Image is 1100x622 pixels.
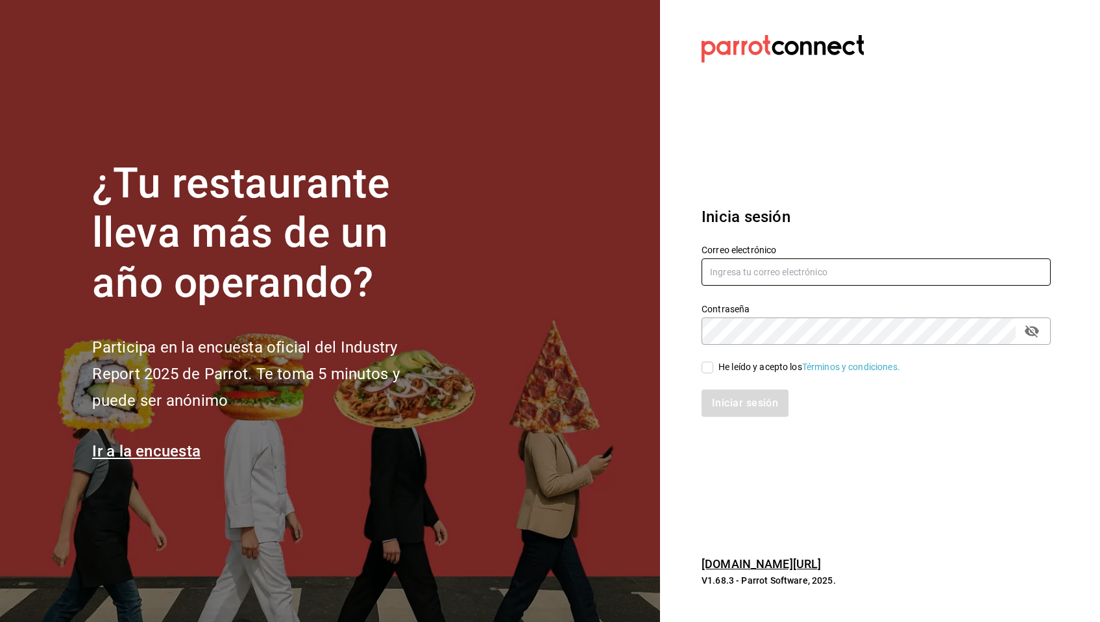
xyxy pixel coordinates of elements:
[92,159,443,308] h1: ¿Tu restaurante lleva más de un año operando?
[702,304,1051,313] label: Contraseña
[702,574,1051,587] p: V1.68.3 - Parrot Software, 2025.
[802,362,900,372] a: Términos y condiciones.
[1021,320,1043,342] button: passwordField
[718,360,900,374] div: He leído y acepto los
[702,245,1051,254] label: Correo electrónico
[92,334,443,414] h2: Participa en la encuesta oficial del Industry Report 2025 de Parrot. Te toma 5 minutos y puede se...
[92,442,201,460] a: Ir a la encuesta
[702,205,1051,229] h3: Inicia sesión
[702,258,1051,286] input: Ingresa tu correo electrónico
[702,557,821,571] a: [DOMAIN_NAME][URL]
